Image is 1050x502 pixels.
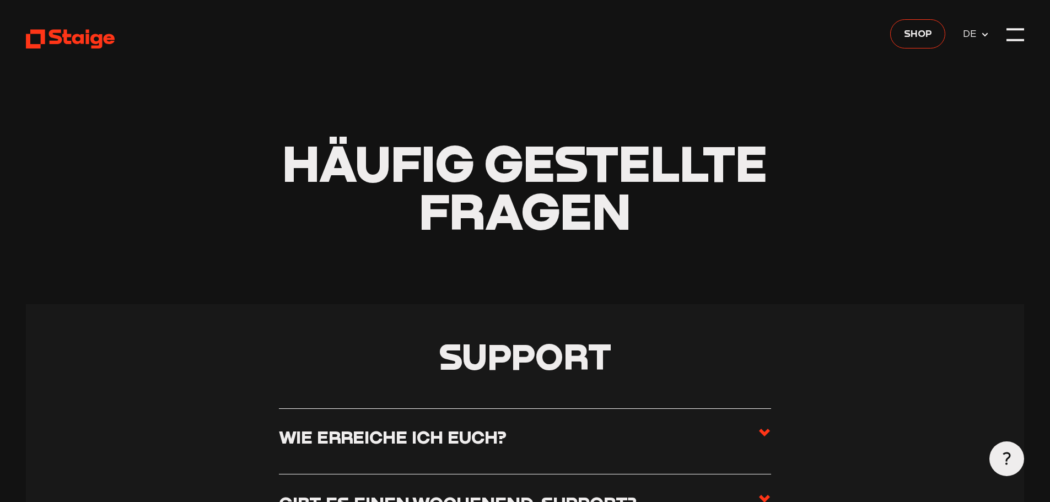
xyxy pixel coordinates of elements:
span: Shop [904,25,932,41]
span: DE [963,26,981,41]
a: Shop [890,19,945,48]
span: Häufig gestellte Fragen [282,132,767,241]
span: Support [439,334,611,377]
h3: Wie erreiche ich euch? [279,426,507,447]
